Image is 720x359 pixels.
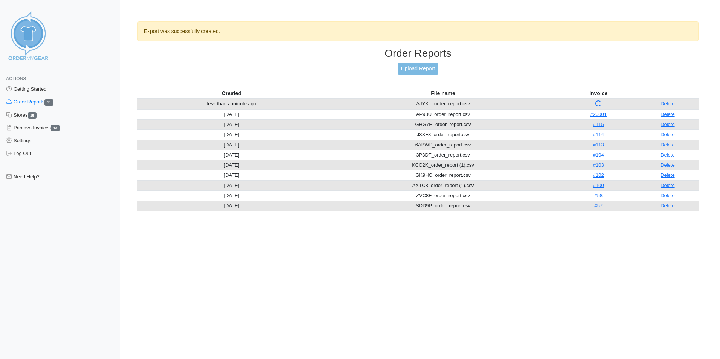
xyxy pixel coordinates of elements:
[6,76,26,81] span: Actions
[137,160,326,170] td: [DATE]
[137,201,326,211] td: [DATE]
[51,125,60,131] span: 10
[590,111,607,117] a: #20001
[593,172,604,178] a: #102
[326,160,560,170] td: KCC2K_order_report (1).csv
[593,152,604,158] a: #104
[593,132,604,137] a: #114
[560,88,637,99] th: Invoice
[661,142,675,148] a: Delete
[594,203,603,208] a: #57
[137,21,699,41] div: Export was successfully created.
[661,162,675,168] a: Delete
[661,172,675,178] a: Delete
[28,112,37,119] span: 15
[326,201,560,211] td: SDD9P_order_report.csv
[661,203,675,208] a: Delete
[137,180,326,190] td: [DATE]
[137,47,699,60] h3: Order Reports
[326,150,560,160] td: 3P3DF_order_report.csv
[137,129,326,140] td: [DATE]
[398,63,438,75] a: Upload Report
[137,140,326,150] td: [DATE]
[137,119,326,129] td: [DATE]
[593,122,604,127] a: #115
[661,111,675,117] a: Delete
[661,122,675,127] a: Delete
[326,88,560,99] th: File name
[661,183,675,188] a: Delete
[326,129,560,140] td: J3XF8_order_report.csv
[326,170,560,180] td: GK9HC_order_report.csv
[326,190,560,201] td: ZVC8F_order_report.csv
[661,152,675,158] a: Delete
[326,99,560,110] td: AJYKT_order_report.csv
[326,119,560,129] td: GHG7H_order_report.csv
[593,142,604,148] a: #113
[137,99,326,110] td: less than a minute ago
[326,140,560,150] td: 6ABWP_order_report.csv
[137,109,326,119] td: [DATE]
[137,190,326,201] td: [DATE]
[44,99,53,106] span: 11
[594,193,603,198] a: #58
[661,132,675,137] a: Delete
[137,170,326,180] td: [DATE]
[661,101,675,106] a: Delete
[137,150,326,160] td: [DATE]
[137,88,326,99] th: Created
[661,193,675,198] a: Delete
[593,183,604,188] a: #100
[593,162,604,168] a: #103
[326,180,560,190] td: AXTC8_order_report (1).csv
[326,109,560,119] td: AP93U_order_report.csv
